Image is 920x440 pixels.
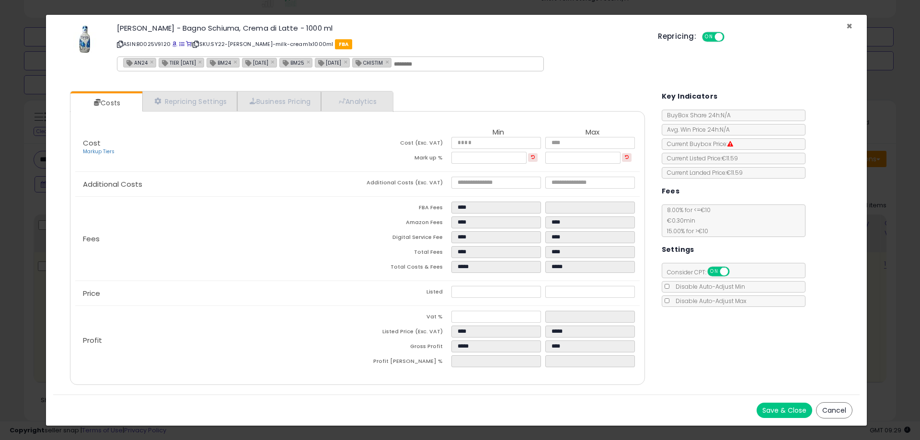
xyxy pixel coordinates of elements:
[335,39,353,49] span: FBA
[662,216,695,225] span: €0.30 min
[708,268,720,276] span: ON
[816,402,852,418] button: Cancel
[237,91,321,111] a: Business Pricing
[545,128,639,137] th: Max
[198,57,204,66] a: ×
[357,326,451,340] td: Listed Price (Exc. VAT)
[75,337,357,344] p: Profit
[353,58,383,67] span: CHISTIM
[357,261,451,276] td: Total Costs & Fees
[271,57,276,66] a: ×
[662,90,718,102] h5: Key Indicators
[671,282,745,291] span: Disable Auto-Adjust Min
[315,58,341,67] span: [DATE]
[703,33,715,41] span: ON
[662,154,738,162] span: Current Listed Price: €11.59
[357,231,451,246] td: Digital Service Fee
[357,355,451,370] td: Profit [PERSON_NAME] %
[662,169,743,177] span: Current Landed Price: €11.59
[117,24,644,32] h3: [PERSON_NAME] - Bagno Schiuma, Crema di Latte - 1000 ml
[117,36,644,52] p: ASIN: B0025V9120 | SKU: SY22-[PERSON_NAME]-milk-cream1x1000ml
[75,181,357,188] p: Additional Costs
[357,177,451,192] td: Additional Costs (Exc. VAT)
[357,152,451,167] td: Mark up %
[70,93,141,113] a: Costs
[385,57,391,66] a: ×
[662,140,733,148] span: Current Buybox Price:
[658,33,696,40] h5: Repricing:
[357,216,451,231] td: Amazon Fees
[723,33,738,41] span: OFF
[357,137,451,152] td: Cost (Exc. VAT)
[662,125,730,134] span: Avg. Win Price 24h: N/A
[83,148,115,155] a: Markup Tiers
[662,227,708,235] span: 15.00 % for > €10
[357,340,451,355] td: Gross Profit
[357,311,451,326] td: Vat %
[179,40,184,48] a: All offer listings
[344,57,349,66] a: ×
[242,58,268,67] span: [DATE]
[671,297,747,305] span: Disable Auto-Adjust Max
[662,185,680,197] h5: Fees
[757,403,812,418] button: Save & Close
[75,235,357,243] p: Fees
[172,40,177,48] a: BuyBox page
[307,57,312,66] a: ×
[321,91,392,111] a: Analytics
[150,57,156,66] a: ×
[846,19,852,33] span: ×
[124,58,148,67] span: AN24
[662,268,742,276] span: Consider CPT:
[159,58,196,67] span: TIER [DATE]
[357,202,451,216] td: FBA Fees
[75,139,357,156] p: Cost
[728,268,743,276] span: OFF
[662,244,694,256] h5: Settings
[73,24,97,53] img: 31g01i-CHwL._SL60_.jpg
[662,111,731,119] span: BuyBox Share 24h: N/A
[280,58,304,67] span: BM25
[207,58,231,67] span: BM24
[186,40,191,48] a: Your listing only
[142,91,237,111] a: Repricing Settings
[233,57,239,66] a: ×
[662,206,711,235] span: 8.00 % for <= €10
[727,141,733,147] i: Suppressed Buy Box
[357,286,451,301] td: Listed
[451,128,545,137] th: Min
[75,290,357,297] p: Price
[357,246,451,261] td: Total Fees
